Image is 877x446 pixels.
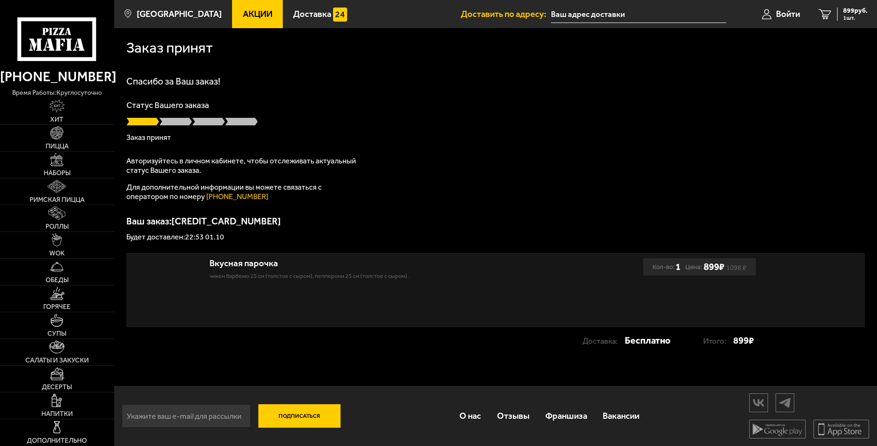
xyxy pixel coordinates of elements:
p: Итого: [703,332,733,350]
p: Ваш заказ: [CREDIT_CARD_NUMBER] [126,216,865,226]
span: 899 руб. [843,8,868,14]
span: Роллы [46,223,69,230]
p: Заказ принят [126,134,865,141]
input: Ваш адрес доставки [551,6,726,23]
h1: Спасибо за Ваш заказ! [126,77,865,86]
img: vk [750,394,768,411]
strong: Бесплатно [625,332,670,349]
p: Чикен Барбекю 25 см (толстое с сыром), Пепперони 25 см (толстое с сыром). [210,271,555,280]
span: Цена: [685,258,702,276]
span: Войти [776,10,800,19]
span: Дополнительно [27,438,87,444]
span: Пицца [46,143,69,150]
span: Напитки [41,411,73,417]
p: Будет доставлен: 22:53 01.10 [126,233,865,241]
a: Отзывы [489,401,537,431]
div: Кол-во: [652,258,681,276]
button: Подписаться [258,404,341,428]
span: Римская пицца [30,197,85,203]
img: 15daf4d41897b9f0e9f617042186c801.svg [333,8,347,21]
span: Горячее [43,304,70,310]
a: Франшиза [537,401,595,431]
img: tg [776,394,794,411]
span: Десерты [42,384,72,391]
p: Авторизуйтесь в личном кабинете, чтобы отслеживать актуальный статус Вашего заказа. [126,156,361,175]
span: Акции [243,10,272,19]
h1: Заказ принят [126,40,213,55]
span: WOK [49,250,65,257]
p: Доставка: [582,332,625,350]
span: Доставка [293,10,331,19]
span: Хит [50,116,63,123]
a: [PHONE_NUMBER] [206,192,268,201]
a: О нас [452,401,489,431]
b: 1 [675,258,681,276]
span: Доставить по адресу: [461,10,551,19]
a: Вакансии [595,401,647,431]
p: Для дополнительной информации вы можете связаться с оператором по номеру [126,183,361,201]
span: Наборы [44,170,70,177]
div: Вкусная парочка [210,258,555,269]
span: [GEOGRAPHIC_DATA] [137,10,222,19]
span: Супы [47,331,66,337]
b: 899 ₽ [704,261,724,273]
s: 1098 ₽ [726,265,746,270]
input: Укажите ваш e-mail для рассылки [122,404,251,428]
span: Салаты и закуски [25,357,89,364]
span: Обеды [46,277,69,284]
span: 1 шт. [843,15,868,21]
p: Статус Вашего заказа [126,101,865,109]
strong: 899 ₽ [733,332,754,349]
